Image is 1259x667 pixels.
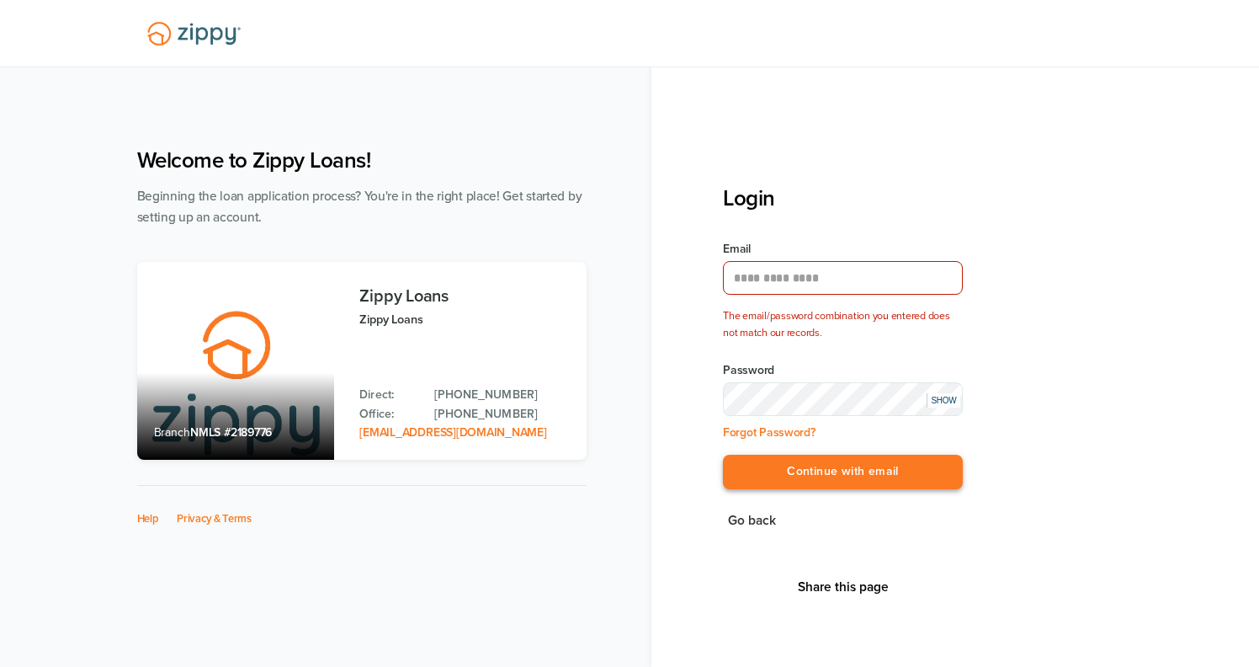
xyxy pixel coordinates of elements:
span: Beginning the loan application process? You're in the right place! Get started by setting up an a... [137,189,582,225]
input: Email Address [723,261,963,295]
h3: Login [723,185,963,211]
a: Email Address: zippyguide@zippymh.com [359,425,546,440]
button: Go back [723,510,781,532]
span: NMLS #2189776 [190,425,272,440]
a: Help [137,512,159,526]
a: Office Phone: 512-975-2947 [434,405,569,424]
button: Continue with email [723,455,963,489]
label: Password [723,362,963,379]
p: Direct: [359,386,417,404]
h1: Welcome to Zippy Loans! [137,147,587,173]
button: Share This Page [793,579,894,595]
a: Privacy & Terms [177,512,252,526]
p: Office: [359,405,417,424]
label: Email [723,241,963,258]
input: Input Password [723,382,963,416]
img: Lender Logo [137,14,251,53]
div: The email/password combination you entered does not match our records. [723,308,963,342]
span: Branch [154,425,191,440]
p: Zippy Loans [359,310,569,329]
div: SHOW [927,393,960,408]
h3: Zippy Loans [359,287,569,306]
a: Forgot Password? [723,425,815,440]
a: Direct Phone: 512-975-2947 [434,386,569,404]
